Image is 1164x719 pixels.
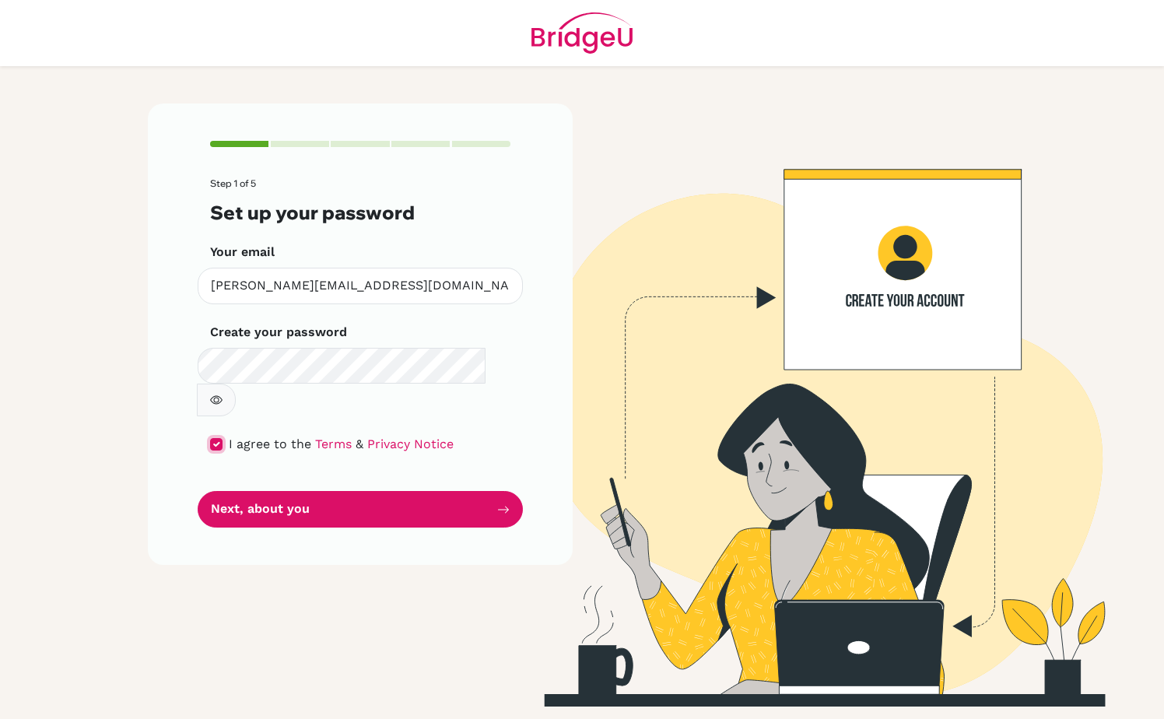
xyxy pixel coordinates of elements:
[210,177,256,189] span: Step 1 of 5
[315,437,352,451] a: Terms
[210,202,510,224] h3: Set up your password
[210,243,275,261] label: Your email
[198,491,523,528] button: Next, about you
[229,437,311,451] span: I agree to the
[210,323,347,342] label: Create your password
[367,437,454,451] a: Privacy Notice
[356,437,363,451] span: &
[198,268,523,304] input: Insert your email*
